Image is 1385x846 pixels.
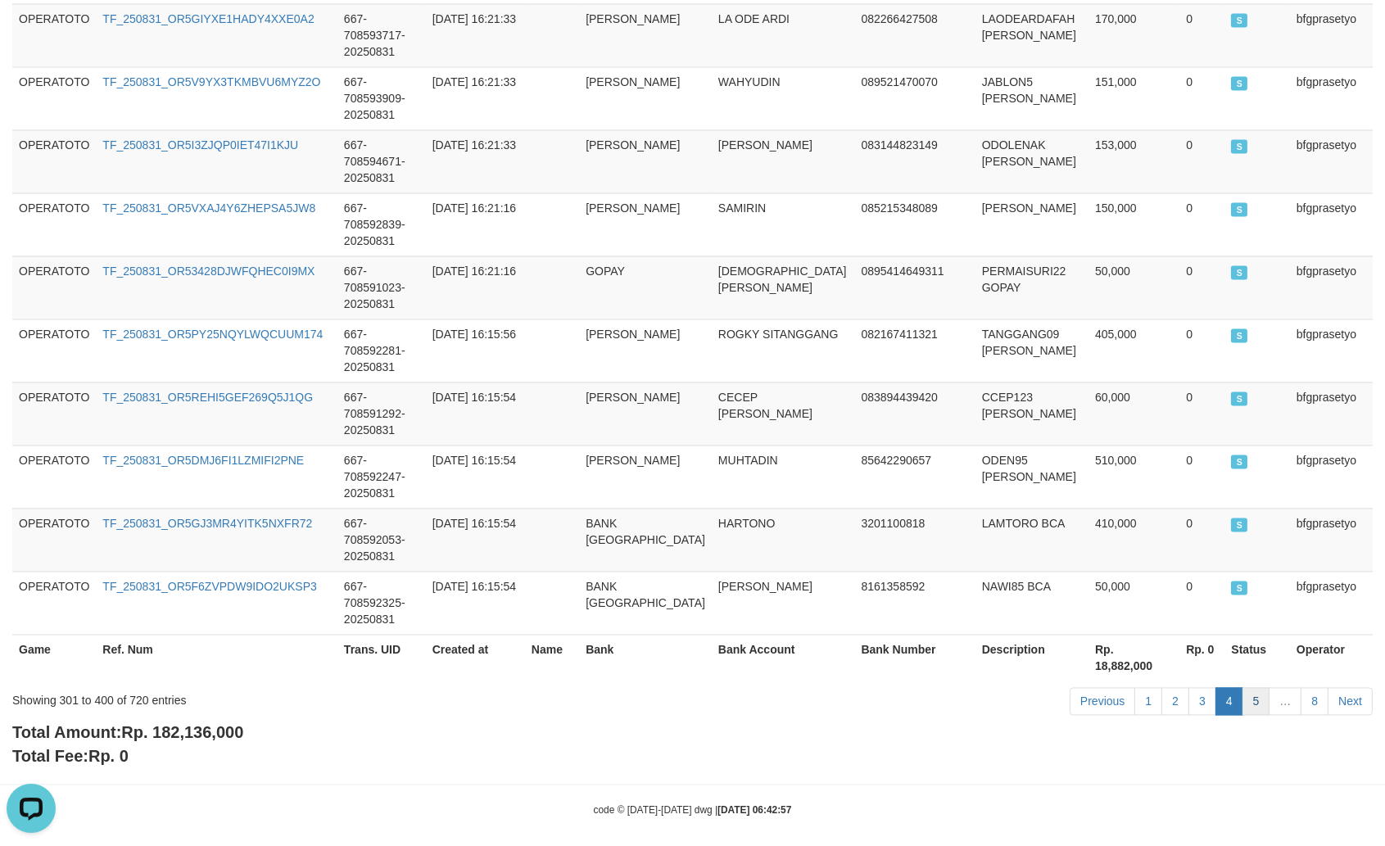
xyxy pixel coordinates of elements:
span: SUCCESS [1231,329,1247,343]
a: 8 [1301,688,1328,716]
td: bfgprasetyo [1290,130,1373,193]
td: GOPAY [579,256,712,319]
td: OPERATOTO [12,67,96,130]
td: ODOLENAK [PERSON_NAME] [975,130,1089,193]
td: 50,000 [1089,256,1179,319]
th: Created at [426,635,525,681]
td: JABLON5 [PERSON_NAME] [975,67,1089,130]
a: 3 [1188,688,1216,716]
td: OPERATOTO [12,572,96,635]
td: 667-708592247-20250831 [337,446,426,509]
span: SUCCESS [1231,140,1247,154]
td: NAWI85 BCA [975,572,1089,635]
td: LAMTORO BCA [975,509,1089,572]
td: [PERSON_NAME] [579,446,712,509]
small: code © [DATE]-[DATE] dwg | [594,805,792,817]
a: TF_250831_OR5GJ3MR4YITK5NXFR72 [102,518,312,531]
a: TF_250831_OR5PY25NQYLWQCUUM174 [102,328,323,342]
td: 0 [1179,572,1224,635]
th: Bank [579,635,712,681]
td: PERMAISURI22 GOPAY [975,256,1089,319]
td: [DATE] 16:15:54 [426,572,525,635]
span: SUCCESS [1231,455,1247,469]
a: Previous [1070,688,1135,716]
td: TANGGANG09 [PERSON_NAME] [975,319,1089,382]
td: bfgprasetyo [1290,572,1373,635]
td: LAODEARDAFAH [PERSON_NAME] [975,4,1089,67]
td: 410,000 [1089,509,1179,572]
td: 0 [1179,130,1224,193]
td: [DEMOGRAPHIC_DATA][PERSON_NAME] [712,256,855,319]
td: [DATE] 16:21:33 [426,130,525,193]
a: TF_250831_OR5I3ZJQP0IET47I1KJU [102,139,298,152]
td: OPERATOTO [12,382,96,446]
td: [PERSON_NAME] [579,193,712,256]
td: 0 [1179,256,1224,319]
th: Rp. 18,882,000 [1089,635,1179,681]
td: BANK [GEOGRAPHIC_DATA] [579,572,712,635]
td: [DATE] 16:15:56 [426,319,525,382]
th: Description [975,635,1089,681]
td: [PERSON_NAME] [579,319,712,382]
th: Name [525,635,579,681]
span: SUCCESS [1231,581,1247,595]
th: Operator [1290,635,1373,681]
strong: [DATE] 06:42:57 [717,805,791,817]
a: … [1269,688,1301,716]
td: [DATE] 16:15:54 [426,446,525,509]
th: Status [1224,635,1289,681]
td: ODEN95 [PERSON_NAME] [975,446,1089,509]
td: 667-708592839-20250831 [337,193,426,256]
td: bfgprasetyo [1290,446,1373,509]
td: [PERSON_NAME] [712,130,855,193]
td: 667-708591292-20250831 [337,382,426,446]
td: 083894439420 [854,382,975,446]
td: OPERATOTO [12,509,96,572]
th: Rp. 0 [1179,635,1224,681]
a: 1 [1134,688,1162,716]
span: SUCCESS [1231,14,1247,28]
a: TF_250831_OR5VXAJ4Y6ZHEPSA5JW8 [102,202,315,215]
td: BANK [GEOGRAPHIC_DATA] [579,509,712,572]
td: CECEP [PERSON_NAME] [712,382,855,446]
td: bfgprasetyo [1290,193,1373,256]
a: 2 [1161,688,1189,716]
td: 667-708592053-20250831 [337,509,426,572]
td: bfgprasetyo [1290,256,1373,319]
b: Total Amount: [12,724,243,742]
span: SUCCESS [1231,77,1247,91]
td: [PERSON_NAME] [712,572,855,635]
td: LA ODE ARDI [712,4,855,67]
td: 667-708592281-20250831 [337,319,426,382]
th: Trans. UID [337,635,426,681]
td: bfgprasetyo [1290,67,1373,130]
div: Showing 301 to 400 of 720 entries [12,686,565,709]
td: [DATE] 16:15:54 [426,509,525,572]
span: SUCCESS [1231,203,1247,217]
td: 0895414649311 [854,256,975,319]
td: 082266427508 [854,4,975,67]
span: SUCCESS [1231,518,1247,532]
td: 0 [1179,193,1224,256]
th: Ref. Num [96,635,337,681]
td: 0 [1179,4,1224,67]
td: 153,000 [1089,130,1179,193]
td: OPERATOTO [12,446,96,509]
td: bfgprasetyo [1290,509,1373,572]
a: TF_250831_OR5REHI5GEF269Q5J1QG [102,391,313,405]
td: [PERSON_NAME] [975,193,1089,256]
td: WAHYUDIN [712,67,855,130]
td: bfgprasetyo [1290,382,1373,446]
td: ROGKY SITANGGANG [712,319,855,382]
td: 667-708593909-20250831 [337,67,426,130]
td: MUHTADIN [712,446,855,509]
td: [DATE] 16:15:54 [426,382,525,446]
a: Next [1328,688,1373,716]
td: [DATE] 16:21:16 [426,256,525,319]
th: Bank Number [854,635,975,681]
td: 0 [1179,382,1224,446]
a: TF_250831_OR5DMJ6FI1LZMIFI2PNE [102,455,304,468]
td: HARTONO [712,509,855,572]
td: [PERSON_NAME] [579,130,712,193]
span: SUCCESS [1231,392,1247,406]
